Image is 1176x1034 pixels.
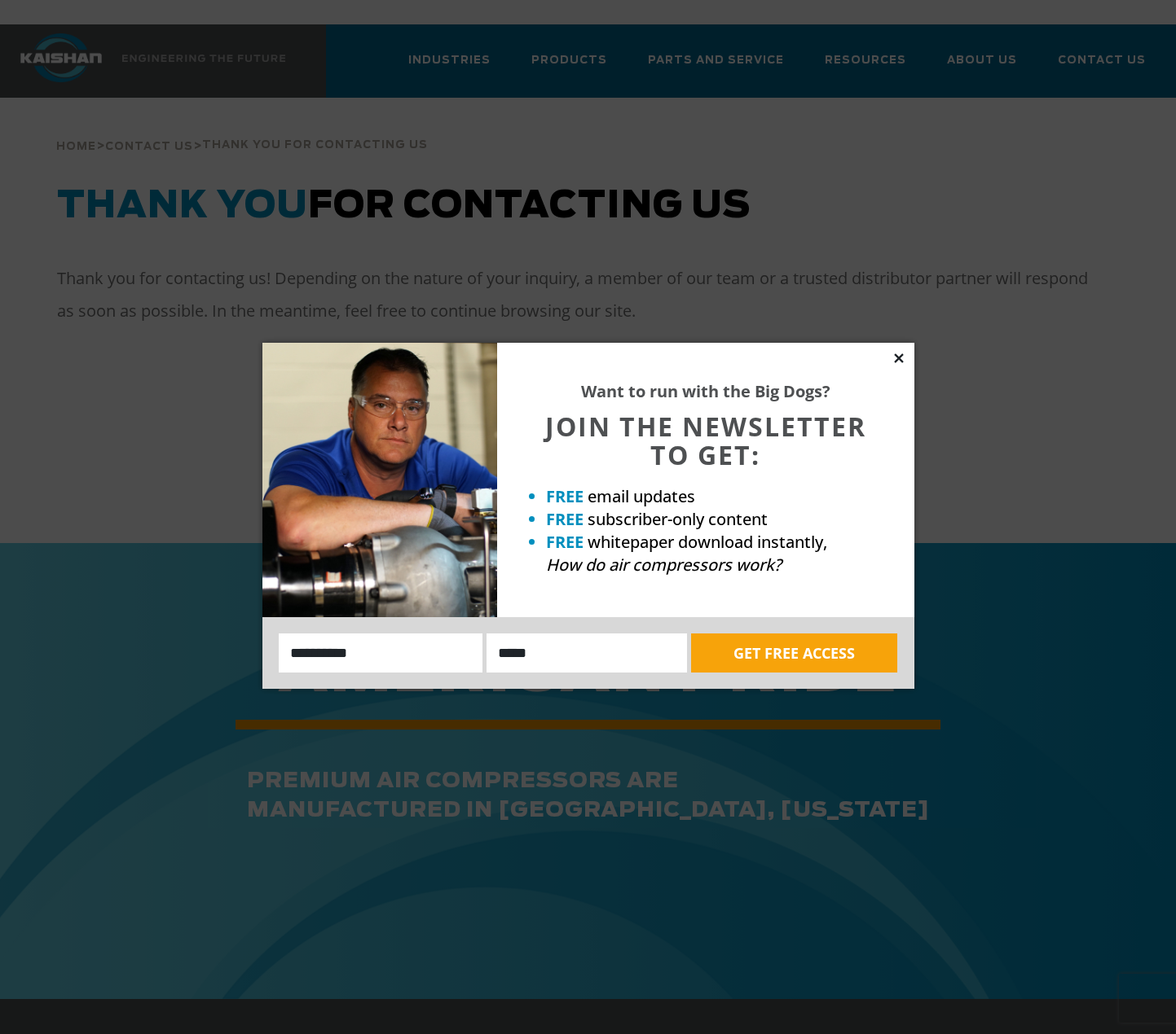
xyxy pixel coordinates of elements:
em: How do air compressors work? [546,554,782,576]
input: Email [487,633,687,673]
span: email updates [588,485,695,507]
strong: FREE [546,531,584,553]
button: Close [892,351,906,366]
span: whitepaper download instantly, [588,531,827,553]
span: JOIN THE NEWSLETTER TO GET: [545,409,866,472]
span: subscriber-only content [588,508,768,530]
strong: FREE [546,508,584,530]
strong: FREE [546,485,584,507]
strong: Want to run with the Big Dogs? [581,380,830,402]
button: GET FREE ACCESS [691,633,897,673]
input: Name: [279,633,483,673]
